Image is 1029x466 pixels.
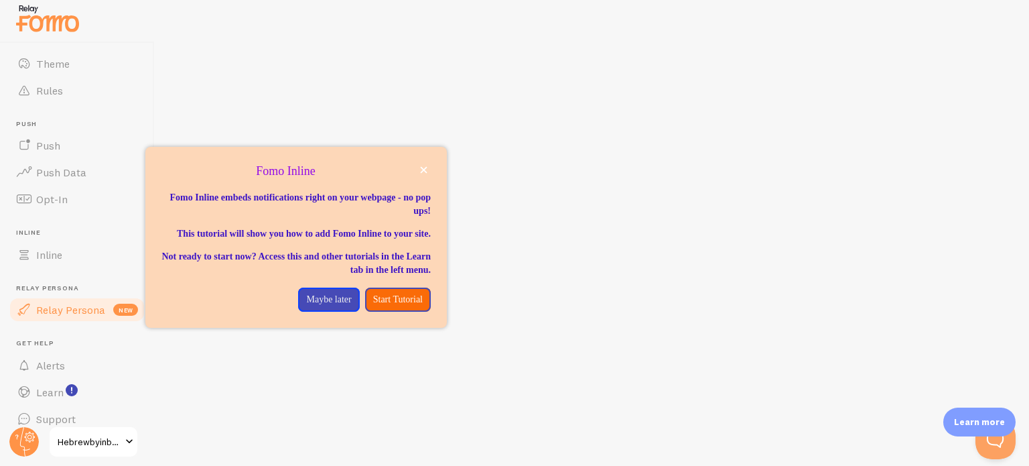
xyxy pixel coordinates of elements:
[8,159,146,186] a: Push Data
[36,248,62,261] span: Inline
[14,1,81,36] img: fomo-relay-logo-orange.svg
[16,229,146,237] span: Inline
[417,163,431,177] button: close,
[36,166,86,179] span: Push Data
[8,50,146,77] a: Theme
[36,412,76,426] span: Support
[36,386,64,399] span: Learn
[48,426,139,458] a: Hebrewbyinbal (learn)
[66,384,78,396] svg: <p>Watch New Feature Tutorials!</p>
[36,84,63,97] span: Rules
[943,408,1016,436] div: Learn more
[975,419,1016,459] iframe: Help Scout Beacon - Open
[8,296,146,323] a: Relay Persona new
[36,139,60,152] span: Push
[8,379,146,406] a: Learn
[8,241,146,268] a: Inline
[36,57,70,70] span: Theme
[161,250,431,277] p: Not ready to start now? Access this and other tutorials in the Learn tab in the left menu.
[16,120,146,129] span: Push
[161,191,431,218] p: Fomo Inline embeds notifications right on your webpage - no pop ups!
[36,303,105,316] span: Relay Persona
[36,192,68,206] span: Opt-In
[161,227,431,241] p: This tutorial will show you how to add Fomo Inline to your site.
[373,293,423,306] p: Start Tutorial
[113,304,138,316] span: new
[8,186,146,213] a: Opt-In
[8,406,146,432] a: Support
[8,77,146,104] a: Rules
[8,352,146,379] a: Alerts
[145,147,447,328] div: Fomo Inline
[365,288,431,312] button: Start Tutorial
[298,288,359,312] button: Maybe later
[16,339,146,348] span: Get Help
[36,359,65,372] span: Alerts
[8,132,146,159] a: Push
[58,434,121,450] span: Hebrewbyinbal (learn)
[161,163,431,180] p: Fomo Inline
[16,284,146,293] span: Relay Persona
[306,293,351,306] p: Maybe later
[954,416,1005,428] p: Learn more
